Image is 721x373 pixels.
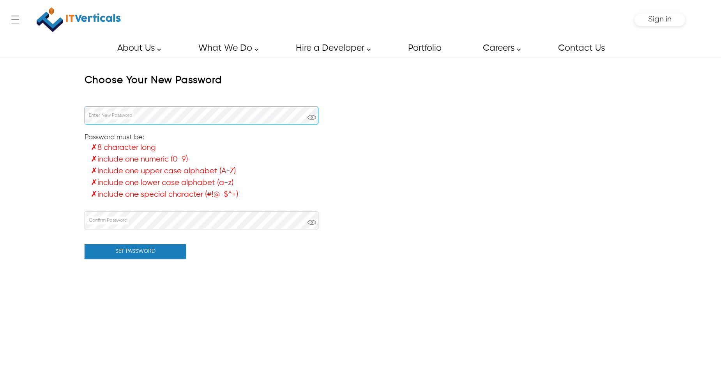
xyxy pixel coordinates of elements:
a: Hire a Developer [287,39,375,57]
a: About Us [108,39,165,57]
a: Sign in [648,18,672,23]
span: ✗ include one lower case alphabet (a-z) [89,177,318,189]
a: IT Verticals Inc [36,4,122,36]
span: ✗ include one special character (#!@-$^+) [89,189,318,201]
input: Enter Your Confirm Password [85,212,318,229]
span: ✗ 8 character long [89,142,318,154]
a: Contact Us [549,39,613,57]
h1: Choose Your New Password [85,75,222,88]
a: What We Do [189,39,263,57]
div: Password must be: [85,133,318,141]
span: Sign in [648,15,672,23]
span: ✗ include one upper case alphabet (A-Z) [89,165,318,177]
a: Careers [474,39,525,57]
span: ✗ include one numeric (0-9) [89,154,318,165]
button: SET PASSWORD [85,244,186,259]
a: Portfolio [399,39,450,57]
img: IT Verticals Inc [37,4,121,36]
